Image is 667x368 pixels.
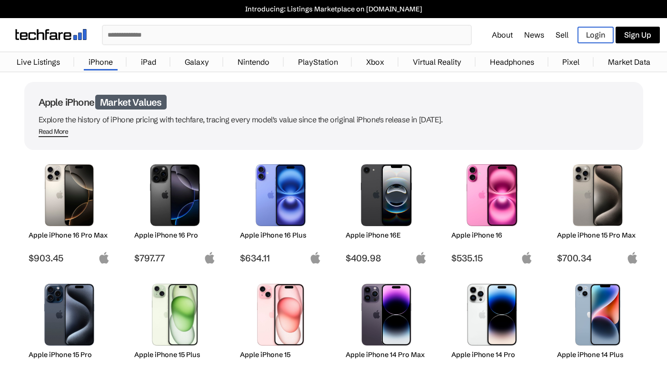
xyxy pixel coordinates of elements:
h2: Apple iPhone 15 Plus [134,350,216,359]
img: iPhone 14 Pro [458,284,526,346]
a: Headphones [485,52,539,71]
h2: Apple iPhone 16E [346,231,427,239]
a: Virtual Reality [408,52,466,71]
a: iPhone 16 Pro Apple iPhone 16 Pro $797.77 apple-logo [130,159,220,264]
a: iPhone 16 Pro Max Apple iPhone 16 Pro Max $903.45 apple-logo [24,159,115,264]
span: $409.98 [346,252,427,264]
a: About [492,30,513,40]
img: iPhone 16 Pro [141,164,209,226]
img: apple-logo [415,252,427,264]
a: PlayStation [293,52,343,71]
h1: Apple iPhone [39,96,629,108]
a: Sell [556,30,568,40]
a: Pixel [557,52,584,71]
img: iPhone 15 Pro Max [564,164,631,226]
a: Nintendo [233,52,274,71]
a: Market Data [603,52,655,71]
a: iPhone 16 Apple iPhone 16 $535.15 apple-logo [447,159,538,264]
img: iPhone 15 Pro [36,284,103,346]
span: Read More [39,128,69,137]
h2: Apple iPhone 16 [451,231,533,239]
h2: Apple iPhone 16 Pro Max [29,231,110,239]
a: Xbox [361,52,389,71]
span: $797.77 [134,252,216,264]
p: Explore the history of iPhone pricing with techfare, tracing every model's value since the origin... [39,113,629,126]
a: Introducing: Listings Marketplace on [DOMAIN_NAME] [5,5,662,13]
h2: Apple iPhone 15 Pro Max [557,231,638,239]
img: iPhone 16 Plus [247,164,314,226]
h2: Apple iPhone 15 Pro [29,350,110,359]
span: $903.45 [29,252,110,264]
a: iPhone 16E Apple iPhone 16E $409.98 apple-logo [341,159,432,264]
span: $700.34 [557,252,638,264]
a: iPad [136,52,161,71]
a: Galaxy [180,52,214,71]
span: $535.15 [451,252,533,264]
img: iPhone 15 [247,284,314,346]
a: iPhone 15 Pro Max Apple iPhone 15 Pro Max $700.34 apple-logo [553,159,643,264]
h2: Apple iPhone 14 Plus [557,350,638,359]
img: iPhone 14 Pro Max [353,284,420,346]
span: $634.11 [240,252,321,264]
img: apple-logo [204,252,216,264]
img: apple-logo [98,252,110,264]
img: iPhone 16E [353,164,420,226]
a: Sign Up [616,27,660,43]
div: Read More [39,128,69,136]
h2: Apple iPhone 14 Pro [451,350,533,359]
img: techfare logo [15,29,87,40]
h2: Apple iPhone 16 Plus [240,231,321,239]
img: iPhone 16 Pro Max [36,164,103,226]
img: iPhone 14 Plus [564,284,631,346]
a: Live Listings [12,52,65,71]
img: iPhone 15 Plus [141,284,209,346]
span: Market Values [95,95,167,109]
img: apple-logo [309,252,321,264]
h2: Apple iPhone 14 Pro Max [346,350,427,359]
img: iPhone 16 [458,164,526,226]
a: News [524,30,544,40]
img: apple-logo [627,252,638,264]
img: apple-logo [521,252,533,264]
a: Login [577,27,614,43]
a: iPhone [84,52,118,71]
h2: Apple iPhone 16 Pro [134,231,216,239]
h2: Apple iPhone 15 [240,350,321,359]
a: iPhone 16 Plus Apple iPhone 16 Plus $634.11 apple-logo [236,159,326,264]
